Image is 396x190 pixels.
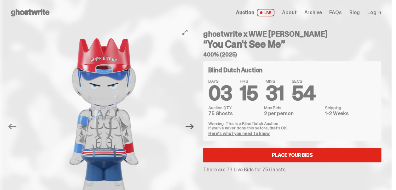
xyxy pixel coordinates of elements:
span: 15 [240,80,258,106]
dt: Max Bids [264,105,321,110]
h5: 400% (2025) [203,52,381,57]
span: 31 [266,80,284,106]
a: Here's what you need to know [208,131,270,136]
a: Archive [304,10,322,15]
span: LIVE [257,9,275,16]
a: Place your Bids [203,148,381,162]
dt: Auction QTY [208,105,260,110]
dd: 75 Ghosts [208,111,260,116]
p: Warning: This is a Blind Dutch Auction. If you’ve never done this before, that’s OK. [208,121,376,130]
a: Blog [349,10,360,15]
span: HRS [240,79,258,83]
span: DAYS [208,79,232,83]
h4: ghostwrite x WWE [PERSON_NAME] [203,30,381,38]
button: Next [183,120,197,134]
h4: Blind Dutch Auction [208,67,262,73]
a: Auction LIVE [236,9,274,16]
dd: 2 per person [264,111,321,116]
a: About [282,10,296,15]
button: View full-screen [181,28,189,36]
a: FAQs [329,10,341,15]
span: SECS [291,79,315,83]
dt: Shipping [325,105,376,110]
span: Auction [236,10,254,15]
p: There are 73 Live Bids for 75 Ghosts. [203,167,381,172]
span: MINS [266,79,284,83]
a: Log in [367,10,381,15]
h3: “You Can't See Me” [203,39,381,49]
dd: 1-2 Weeks [325,111,376,116]
button: Previous [5,120,19,134]
span: 54 [291,80,315,106]
span: 03 [208,80,232,106]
